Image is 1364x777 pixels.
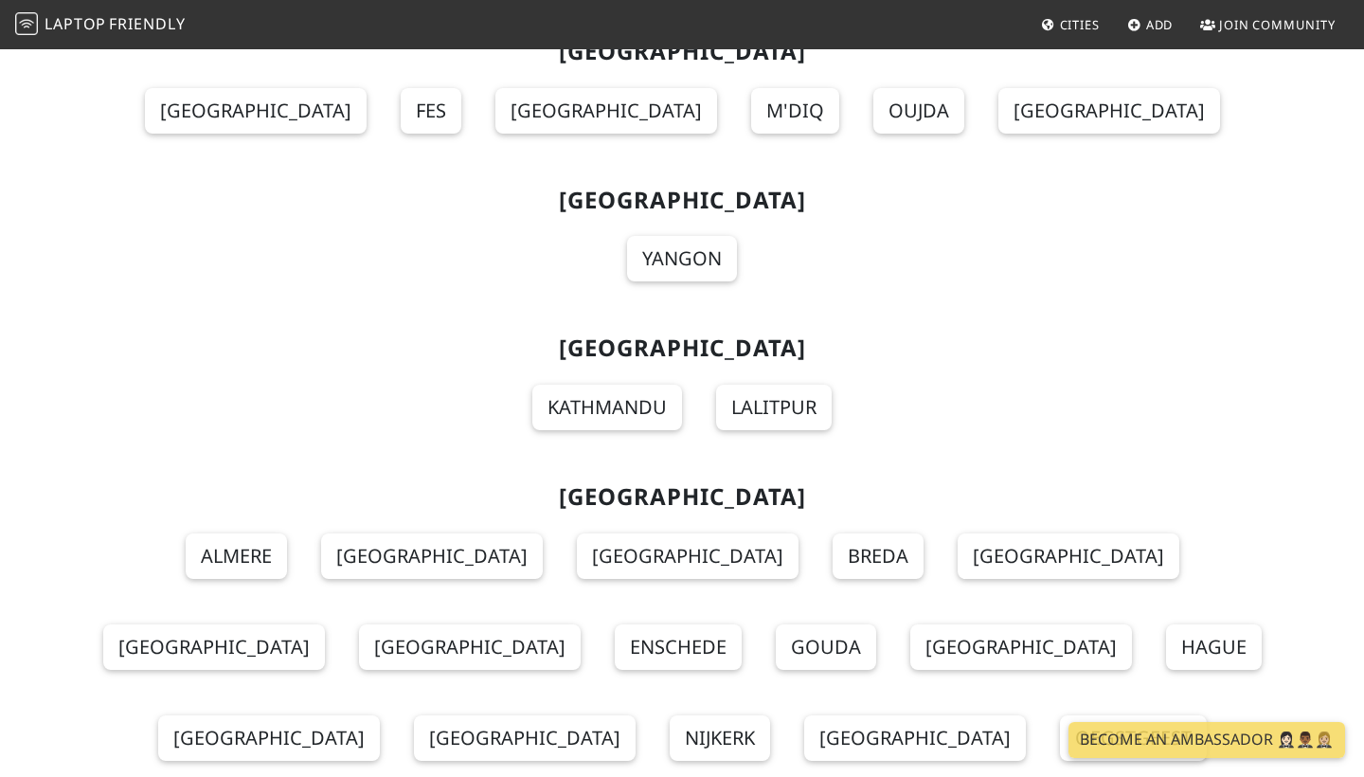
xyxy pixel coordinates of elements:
[158,715,380,761] a: [GEOGRAPHIC_DATA]
[1033,8,1107,42] a: Cities
[495,88,717,134] a: [GEOGRAPHIC_DATA]
[998,88,1220,134] a: [GEOGRAPHIC_DATA]
[670,715,770,761] a: Nijkerk
[359,624,581,670] a: [GEOGRAPHIC_DATA]
[873,88,964,134] a: Oujda
[1166,624,1262,670] a: Hague
[145,88,367,134] a: [GEOGRAPHIC_DATA]
[910,624,1132,670] a: [GEOGRAPHIC_DATA]
[1068,722,1345,758] a: Become an Ambassador 🤵🏻‍♀️🤵🏾‍♂️🤵🏼‍♀️
[1060,16,1100,33] span: Cities
[45,13,106,34] span: Laptop
[776,624,876,670] a: Gouda
[1120,8,1181,42] a: Add
[1193,8,1343,42] a: Join Community
[68,483,1296,511] h2: [GEOGRAPHIC_DATA]
[15,9,186,42] a: LaptopFriendly LaptopFriendly
[68,334,1296,362] h2: [GEOGRAPHIC_DATA]
[627,236,737,281] a: Yangon
[414,715,636,761] a: [GEOGRAPHIC_DATA]
[401,88,461,134] a: Fes
[1146,16,1174,33] span: Add
[1219,16,1336,33] span: Join Community
[1060,715,1207,761] a: Oegstgeest
[833,533,924,579] a: Breda
[68,38,1296,65] h2: [GEOGRAPHIC_DATA]
[186,533,287,579] a: Almere
[15,12,38,35] img: LaptopFriendly
[577,533,799,579] a: [GEOGRAPHIC_DATA]
[716,385,832,430] a: Lalitpur
[532,385,682,430] a: Kathmandu
[751,88,839,134] a: M'diq
[615,624,742,670] a: Enschede
[68,187,1296,214] h2: [GEOGRAPHIC_DATA]
[103,624,325,670] a: [GEOGRAPHIC_DATA]
[804,715,1026,761] a: [GEOGRAPHIC_DATA]
[958,533,1179,579] a: [GEOGRAPHIC_DATA]
[321,533,543,579] a: [GEOGRAPHIC_DATA]
[109,13,185,34] span: Friendly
